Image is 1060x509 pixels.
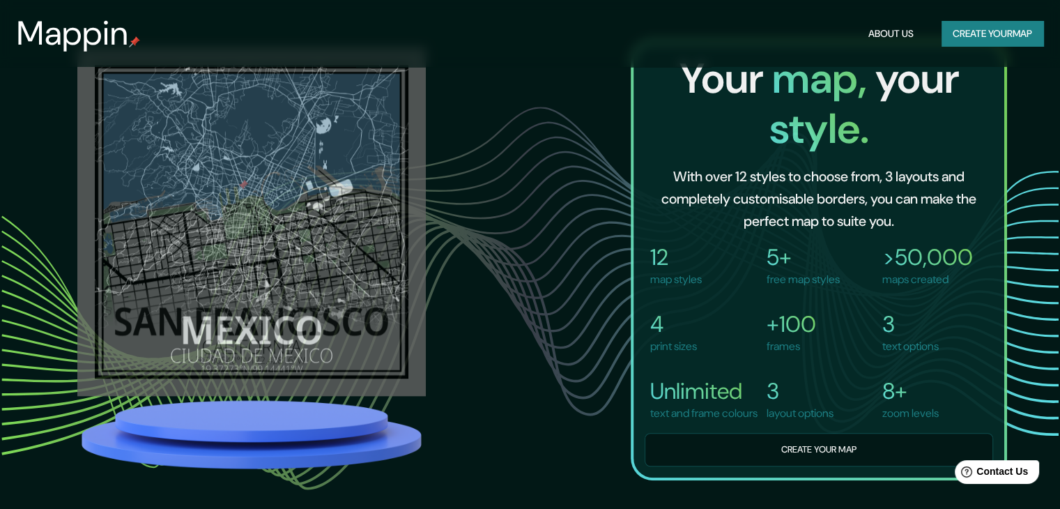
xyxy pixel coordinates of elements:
[767,377,834,405] h4: 3
[767,338,816,355] p: frames
[882,338,939,355] p: text options
[650,338,697,355] p: print sizes
[645,54,993,154] h2: Your your
[882,310,939,338] h4: 3
[767,243,840,271] h4: 5+
[882,271,973,288] p: maps created
[767,405,834,422] p: layout options
[942,21,1043,47] button: Create yourmap
[936,455,1045,494] iframe: Help widget launcher
[129,36,140,47] img: mappin-pin
[767,271,840,288] p: free map styles
[645,433,993,467] button: Create your map
[769,101,868,156] span: style.
[650,310,697,338] h4: 4
[882,377,939,405] h4: 8+
[17,14,129,53] h3: Mappin
[656,165,982,232] h6: With over 12 styles to choose from, 3 layouts and completely customisable borders, you can make t...
[650,271,702,288] p: map styles
[650,377,758,405] h4: Unlimited
[767,310,816,338] h4: +100
[77,396,426,473] img: platform.png
[863,21,919,47] button: About Us
[77,47,426,396] img: san-fran.png
[650,243,702,271] h4: 12
[650,405,758,422] p: text and frame colours
[882,405,939,422] p: zoom levels
[882,243,973,271] h4: >50,000
[771,51,875,106] span: map,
